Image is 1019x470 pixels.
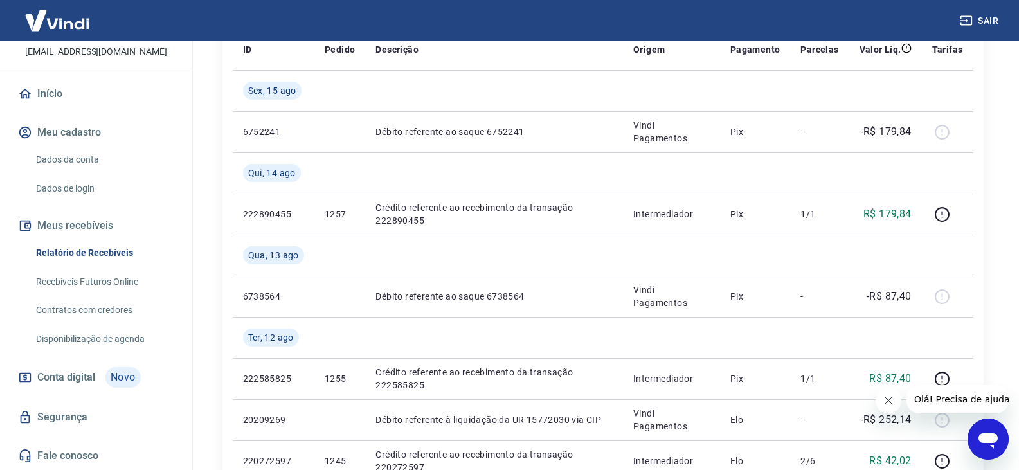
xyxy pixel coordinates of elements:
img: Vindi [15,1,99,40]
p: 220272597 [243,455,304,467]
p: 6738564 [243,290,304,303]
p: Pix [730,290,780,303]
p: Pedido [325,43,355,56]
p: Elo [730,455,780,467]
p: Origem [633,43,665,56]
a: Dados de login [31,176,177,202]
a: Fale conosco [15,442,177,470]
p: [EMAIL_ADDRESS][DOMAIN_NAME] [25,45,167,59]
p: 1245 [325,455,355,467]
button: Meu cadastro [15,118,177,147]
p: 1/1 [800,372,838,385]
p: Débito referente ao saque 6752241 [375,125,613,138]
p: 222890455 [243,208,304,221]
p: Pagamento [730,43,780,56]
span: Qui, 14 ago [248,167,296,179]
a: Disponibilização de agenda [31,326,177,352]
p: -R$ 179,84 [861,124,912,140]
p: Pix [730,208,780,221]
button: Sair [957,9,1004,33]
a: Conta digitalNovo [15,362,177,393]
span: Sex, 15 ago [248,84,296,97]
iframe: Mensagem da empresa [906,385,1009,413]
span: Qua, 13 ago [248,249,299,262]
p: 222585825 [243,372,304,385]
span: Conta digital [37,368,95,386]
a: Segurança [15,403,177,431]
p: R$ 42,02 [869,453,911,469]
p: -R$ 252,14 [861,412,912,428]
a: Recebíveis Futuros Online [31,269,177,295]
p: Parcelas [800,43,838,56]
p: R$ 179,84 [863,206,912,222]
p: 1257 [325,208,355,221]
p: 1/1 [800,208,838,221]
p: Elo [730,413,780,426]
p: ID [243,43,252,56]
p: Pix [730,125,780,138]
p: Vindi Pagamentos [633,119,710,145]
p: Descrição [375,43,419,56]
p: Vindi Pagamentos [633,407,710,433]
p: 20209269 [243,413,304,426]
p: Tarifas [932,43,963,56]
p: 2/6 [800,455,838,467]
a: Relatório de Recebíveis [31,240,177,266]
p: 6752241 [243,125,304,138]
p: - [800,413,838,426]
p: 1255 [325,372,355,385]
p: Débito referente à liquidação da UR 15772030 via CIP [375,413,613,426]
iframe: Botão para abrir a janela de mensagens [968,419,1009,460]
p: Crédito referente ao recebimento da transação 222890455 [375,201,613,227]
p: Pix [730,372,780,385]
p: Vindi Pagamentos [633,284,710,309]
span: Olá! Precisa de ajuda? [8,9,108,19]
p: Débito referente ao saque 6738564 [375,290,613,303]
p: Intermediador [633,372,710,385]
p: Crédito referente ao recebimento da transação 222585825 [375,366,613,392]
a: Início [15,80,177,108]
p: Intermediador [633,455,710,467]
span: Ter, 12 ago [248,331,294,344]
span: Novo [105,367,141,388]
button: Meus recebíveis [15,212,177,240]
p: - [800,125,838,138]
p: - [800,290,838,303]
p: Valor Líq. [860,43,901,56]
a: Dados da conta [31,147,177,173]
a: Contratos com credores [31,297,177,323]
iframe: Fechar mensagem [876,388,901,413]
p: R$ 87,40 [869,371,911,386]
p: Intermediador [633,208,710,221]
p: -R$ 87,40 [867,289,912,304]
